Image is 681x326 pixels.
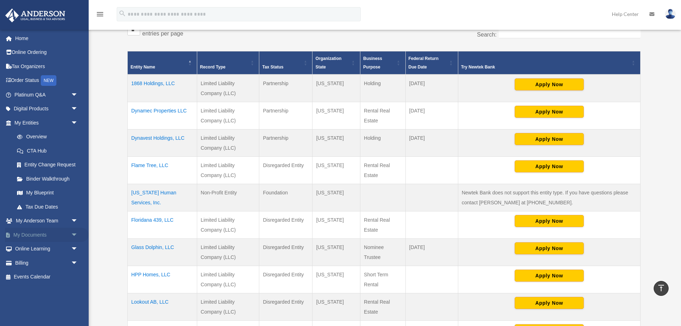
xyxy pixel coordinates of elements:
i: search [118,10,126,17]
th: Business Purpose: Activate to sort [360,51,405,74]
td: [DATE] [405,238,458,266]
td: Disregarded Entity [259,238,312,266]
a: Order StatusNEW [5,73,89,88]
td: Holding [360,129,405,156]
td: Limited Liability Company (LLC) [197,211,259,238]
label: entries per page [142,31,183,37]
td: Floridana 439, LLC [128,211,197,238]
td: Newtek Bank does not support this entity type. If you have questions please contact [PERSON_NAME]... [458,184,640,211]
span: arrow_drop_down [71,256,85,270]
a: CTA Hub [10,144,85,158]
a: My Entitiesarrow_drop_down [5,116,85,130]
a: Binder Walkthrough [10,172,85,186]
button: Apply Now [515,270,584,282]
a: My Anderson Teamarrow_drop_down [5,214,89,228]
td: Limited Liability Company (LLC) [197,293,259,320]
span: arrow_drop_down [71,116,85,130]
button: Apply Now [515,133,584,145]
td: [US_STATE] [312,293,360,320]
a: Platinum Q&Aarrow_drop_down [5,88,89,102]
button: Apply Now [515,106,584,118]
img: Anderson Advisors Platinum Portal [3,9,67,22]
td: [US_STATE] [312,238,360,266]
td: [US_STATE] [312,266,360,293]
td: Dynavest Holdings, LLC [128,129,197,156]
th: Federal Return Due Date: Activate to sort [405,51,458,74]
td: [US_STATE] [312,156,360,184]
span: arrow_drop_down [71,214,85,228]
td: [US_STATE] [312,102,360,129]
td: Limited Liability Company (LLC) [197,74,259,102]
th: Entity Name: Activate to invert sorting [128,51,197,74]
span: arrow_drop_down [71,242,85,256]
a: Tax Due Dates [10,200,85,214]
td: Holding [360,74,405,102]
button: Apply Now [515,215,584,227]
a: Online Ordering [5,45,89,60]
td: HPP Homes, LLC [128,266,197,293]
th: Try Newtek Bank : Activate to sort [458,51,640,74]
td: Limited Liability Company (LLC) [197,266,259,293]
td: Rental Real Estate [360,102,405,129]
span: Federal Return Due Date [409,56,439,70]
span: arrow_drop_down [71,102,85,116]
button: Apply Now [515,78,584,90]
div: NEW [41,75,56,86]
a: Tax Organizers [5,59,89,73]
td: Foundation [259,184,312,211]
td: [DATE] [405,74,458,102]
td: Rental Real Estate [360,293,405,320]
td: [DATE] [405,102,458,129]
a: Entity Change Request [10,158,85,172]
a: Events Calendar [5,270,89,284]
td: [US_STATE] [312,129,360,156]
th: Record Type: Activate to sort [197,51,259,74]
td: Rental Real Estate [360,156,405,184]
button: Apply Now [515,242,584,254]
i: menu [96,10,104,18]
td: [US_STATE] [312,184,360,211]
a: Digital Productsarrow_drop_down [5,102,89,116]
a: My Documentsarrow_drop_down [5,228,89,242]
label: Search: [477,32,497,38]
td: Flame Tree, LLC [128,156,197,184]
td: Partnership [259,74,312,102]
td: Limited Liability Company (LLC) [197,102,259,129]
td: Disregarded Entity [259,211,312,238]
td: Lookout AB, LLC [128,293,197,320]
td: Nominee Trustee [360,238,405,266]
td: Glass Dolphin, LLC [128,238,197,266]
td: [US_STATE] [312,74,360,102]
td: Limited Liability Company (LLC) [197,238,259,266]
td: Dynamec Properties LLC [128,102,197,129]
span: Business Purpose [363,56,382,70]
a: Online Learningarrow_drop_down [5,242,89,256]
a: vertical_align_top [654,281,669,296]
td: Non-Profit Entity [197,184,259,211]
th: Tax Status: Activate to sort [259,51,312,74]
td: Rental Real Estate [360,211,405,238]
th: Organization State: Activate to sort [312,51,360,74]
td: Partnership [259,129,312,156]
span: Entity Name [131,65,155,70]
button: Apply Now [515,160,584,172]
a: Overview [10,130,82,144]
td: Short Term Rental [360,266,405,293]
div: Try Newtek Bank [461,63,630,71]
span: arrow_drop_down [71,228,85,242]
button: Apply Now [515,297,584,309]
a: Billingarrow_drop_down [5,256,89,270]
span: Organization State [315,56,341,70]
i: vertical_align_top [657,284,665,292]
td: Disregarded Entity [259,156,312,184]
span: Tax Status [262,65,283,70]
a: menu [96,12,104,18]
a: Home [5,31,89,45]
td: 1868 Holdings, LLC [128,74,197,102]
span: arrow_drop_down [71,88,85,102]
td: Limited Liability Company (LLC) [197,156,259,184]
td: Limited Liability Company (LLC) [197,129,259,156]
td: [US_STATE] Human Services, Inc. [128,184,197,211]
td: [US_STATE] [312,211,360,238]
td: Disregarded Entity [259,266,312,293]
